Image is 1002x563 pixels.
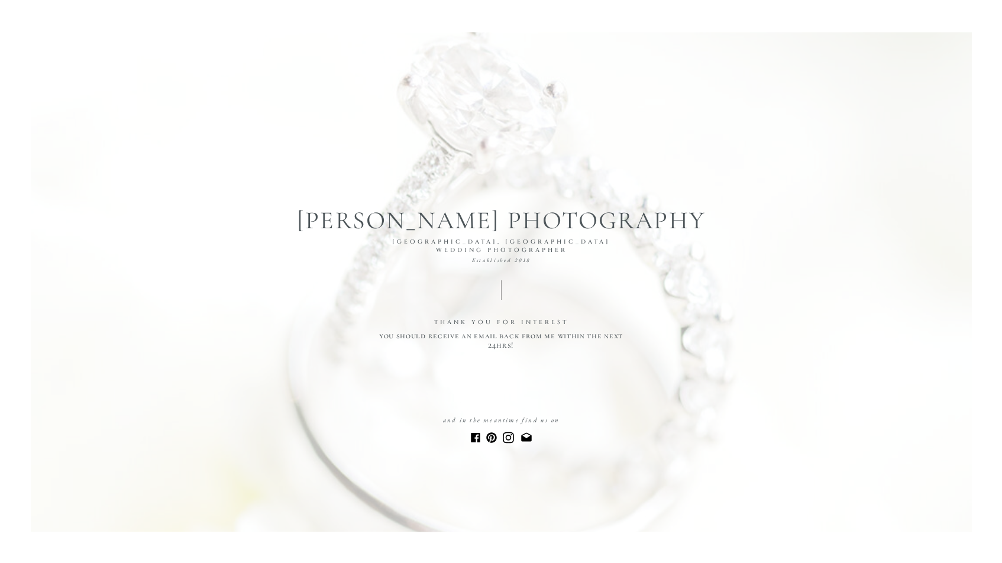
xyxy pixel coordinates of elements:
[369,331,633,347] h2: you should receive an email back from me within the next 24hrs!
[376,238,627,248] a: [GEOGRAPHIC_DATA], [GEOGRAPHIC_DATA] Wedding Photographer
[419,256,583,266] p: Established 2018
[273,202,730,224] a: [PERSON_NAME] PHotography
[419,415,583,425] p: and in the meantime find us on
[382,318,621,325] h3: Thank you for interest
